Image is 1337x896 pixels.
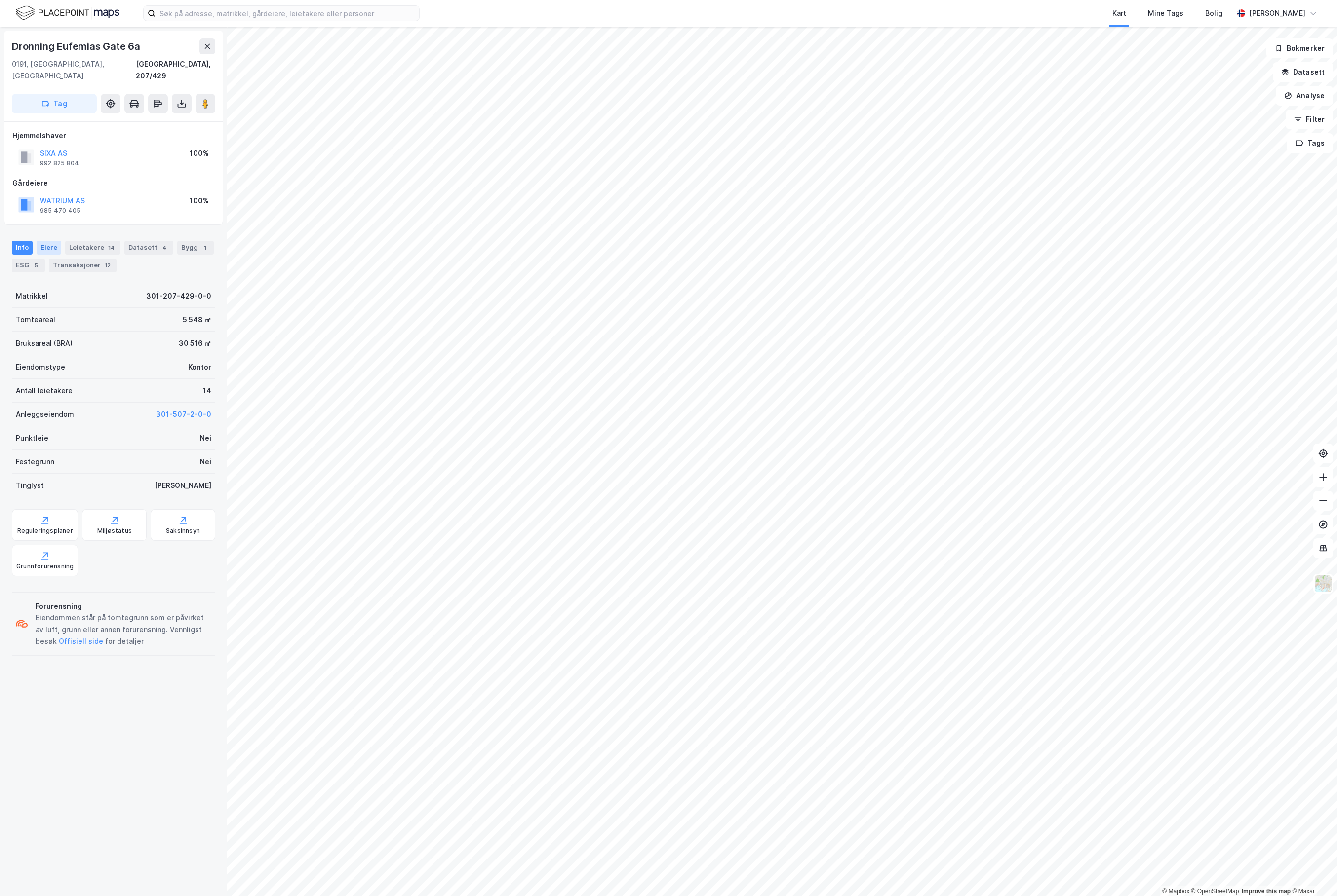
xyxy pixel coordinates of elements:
a: OpenStreetMap [1191,888,1239,895]
div: Eiere [37,241,61,255]
div: 992 825 804 [40,159,79,167]
div: Reguleringsplaner [17,527,73,535]
div: Anleggseiendom [16,409,74,420]
div: Gårdeiere [12,177,215,189]
div: Bolig [1205,7,1222,19]
div: Matrikkel [16,290,48,302]
div: 14 [203,385,211,397]
div: Forurensning [36,600,211,612]
button: Filter [1286,110,1333,129]
img: logo.f888ab2527a4732fd821a326f86c7f29.svg [16,4,119,22]
div: Antall leietakere [16,385,73,397]
div: 100% [190,148,209,159]
div: Leietakere [65,241,120,255]
div: Bruksareal (BRA) [16,337,73,349]
div: 1 [200,243,210,253]
div: Punktleie [16,432,48,444]
div: 100% [190,195,209,207]
div: Kart [1112,7,1126,19]
div: ESG [12,259,45,272]
div: Kontor [188,361,211,373]
div: [GEOGRAPHIC_DATA], 207/429 [136,58,215,82]
div: Hjemmelshaver [12,130,215,142]
button: Tag [12,94,97,113]
div: Bygg [177,241,214,255]
div: 5 [31,261,41,270]
div: 5 548 ㎡ [183,314,211,326]
div: Miljøstatus [97,527,132,535]
div: 12 [103,261,113,270]
div: 4 [159,243,169,253]
iframe: Chat Widget [1288,849,1337,896]
div: Tinglyst [16,480,44,491]
div: Festegrunn [16,456,54,468]
img: Z [1314,574,1333,593]
div: Nei [200,432,211,444]
div: Tomteareal [16,314,55,326]
div: Eiendommen står på tomtegrunn som er påvirket av luft, grunn eller annen forurensning. Vennligst ... [36,612,211,647]
div: [PERSON_NAME] [155,480,211,491]
div: Nei [200,456,211,468]
div: Info [12,241,33,255]
a: Improve this map [1242,888,1291,895]
button: Analyse [1276,86,1333,106]
div: 30 516 ㎡ [179,337,211,349]
div: 14 [106,243,117,253]
div: Datasett [124,241,173,255]
div: Eiendomstype [16,361,65,373]
input: Søk på adresse, matrikkel, gårdeiere, leietakere eller personer [156,6,419,21]
div: Transaksjoner [49,259,117,272]
div: 301-207-429-0-0 [146,290,211,302]
button: Tags [1287,133,1333,153]
div: 0191, [GEOGRAPHIC_DATA], [GEOGRAPHIC_DATA] [12,58,136,82]
div: Grunnforurensning [16,562,74,570]
div: 985 470 405 [40,207,80,215]
div: Saksinnsyn [166,527,200,535]
div: Mine Tags [1148,7,1183,19]
a: Mapbox [1162,888,1189,895]
div: Dronning Eufemias Gate 6a [12,38,142,54]
div: [PERSON_NAME] [1249,7,1305,19]
button: Bokmerker [1266,38,1333,58]
button: 301-507-2-0-0 [156,409,211,420]
button: Datasett [1273,62,1333,82]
